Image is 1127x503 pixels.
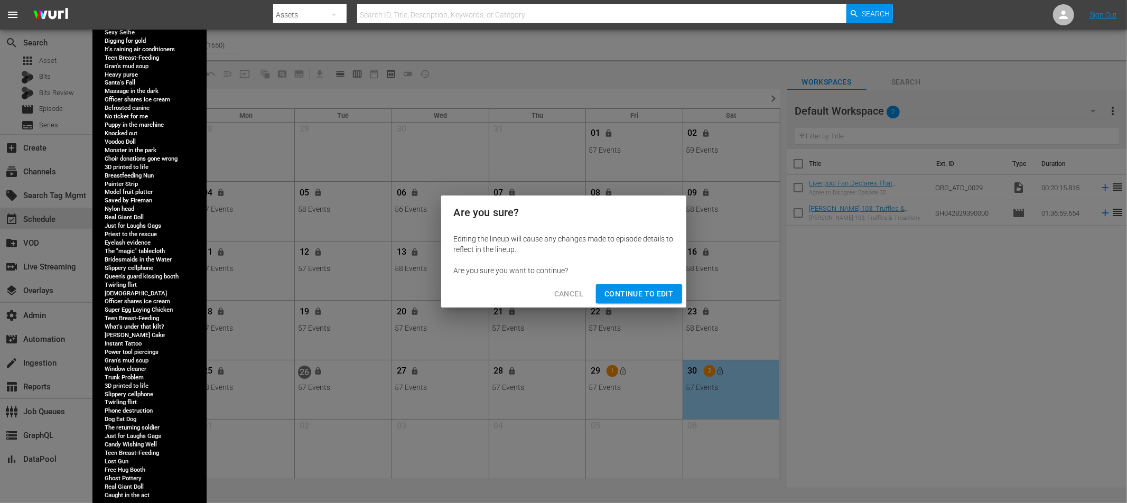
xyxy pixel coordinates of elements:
div: Editing the lineup will cause any changes made to episode details to reflect in the lineup. [454,234,674,255]
span: menu [6,8,19,21]
a: Sign Out [1089,11,1117,19]
h2: Are you sure? [454,204,674,221]
span: Cancel [554,287,583,301]
span: Search [862,4,890,23]
span: Continue to Edit [604,287,673,301]
button: Cancel [546,284,592,304]
img: ans4CAIJ8jUAAAAAAAAAAAAAAAAAAAAAAAAgQb4GAAAAAAAAAAAAAAAAAAAAAAAAJMjXAAAAAAAAAAAAAAAAAAAAAAAAgAT5G... [25,3,76,27]
button: Continue to Edit [596,284,682,304]
div: Are you sure you want to continue? [454,265,674,276]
